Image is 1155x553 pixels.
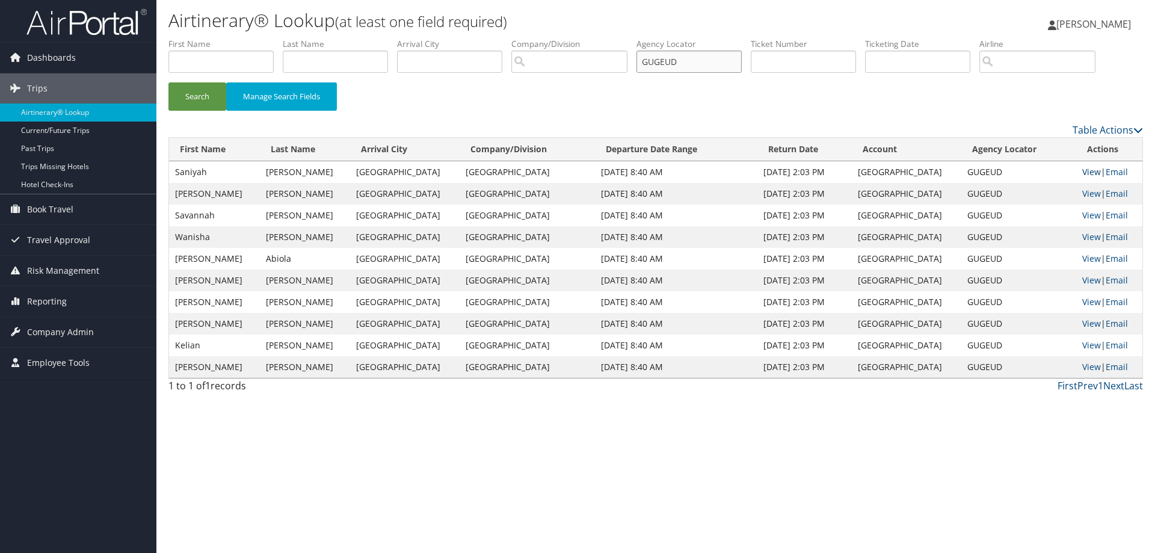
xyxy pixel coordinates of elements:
a: Email [1106,361,1128,372]
a: Table Actions [1073,123,1143,137]
td: [GEOGRAPHIC_DATA] [852,248,961,270]
span: Risk Management [27,256,99,286]
td: [PERSON_NAME] [260,183,351,205]
td: [PERSON_NAME] [260,356,351,378]
td: [PERSON_NAME] [260,205,351,226]
td: [DATE] 8:40 AM [595,291,757,313]
th: Return Date: activate to sort column ascending [757,138,851,161]
td: | [1076,313,1142,335]
td: [PERSON_NAME] [260,313,351,335]
a: [PERSON_NAME] [1048,6,1143,42]
td: [DATE] 8:40 AM [595,205,757,226]
td: [GEOGRAPHIC_DATA] [852,205,961,226]
a: Email [1106,318,1128,329]
td: [GEOGRAPHIC_DATA] [460,313,595,335]
td: [DATE] 2:03 PM [757,313,851,335]
td: [GEOGRAPHIC_DATA] [460,226,595,248]
label: Company/Division [511,38,636,50]
td: [GEOGRAPHIC_DATA] [460,270,595,291]
a: View [1082,361,1101,372]
button: Manage Search Fields [226,82,337,111]
td: [PERSON_NAME] [260,161,351,183]
td: [DATE] 8:40 AM [595,161,757,183]
td: GUGEUD [961,291,1077,313]
td: Wanisha [169,226,260,248]
td: GUGEUD [961,183,1077,205]
td: [DATE] 2:03 PM [757,270,851,291]
a: View [1082,274,1101,286]
td: [GEOGRAPHIC_DATA] [350,248,460,270]
span: Reporting [27,286,67,317]
td: [GEOGRAPHIC_DATA] [350,270,460,291]
td: [GEOGRAPHIC_DATA] [852,226,961,248]
td: GUGEUD [961,270,1077,291]
a: View [1082,231,1101,243]
td: [GEOGRAPHIC_DATA] [852,356,961,378]
td: [DATE] 8:40 AM [595,313,757,335]
td: | [1076,205,1142,226]
span: Trips [27,73,48,103]
td: GUGEUD [961,335,1077,356]
td: | [1076,291,1142,313]
td: [GEOGRAPHIC_DATA] [350,183,460,205]
td: [DATE] 2:03 PM [757,291,851,313]
td: GUGEUD [961,226,1077,248]
th: Departure Date Range: activate to sort column ascending [595,138,757,161]
span: 1 [205,379,211,392]
span: Book Travel [27,194,73,224]
td: Saniyah [169,161,260,183]
td: [DATE] 8:40 AM [595,183,757,205]
a: Email [1106,253,1128,264]
td: [GEOGRAPHIC_DATA] [852,291,961,313]
td: [GEOGRAPHIC_DATA] [460,356,595,378]
a: View [1082,318,1101,329]
td: | [1076,226,1142,248]
td: | [1076,248,1142,270]
span: [PERSON_NAME] [1056,17,1131,31]
label: Airline [979,38,1104,50]
a: First [1058,379,1077,392]
label: Agency Locator [636,38,751,50]
td: [DATE] 2:03 PM [757,161,851,183]
td: [PERSON_NAME] [169,356,260,378]
td: | [1076,161,1142,183]
td: [PERSON_NAME] [169,291,260,313]
label: Arrival City [397,38,511,50]
td: [DATE] 2:03 PM [757,183,851,205]
a: Email [1106,296,1128,307]
td: Kelian [169,335,260,356]
td: [DATE] 8:40 AM [595,335,757,356]
td: | [1076,270,1142,291]
td: [PERSON_NAME] [169,248,260,270]
td: [GEOGRAPHIC_DATA] [350,356,460,378]
td: [DATE] 2:03 PM [757,335,851,356]
a: View [1082,188,1101,199]
td: [GEOGRAPHIC_DATA] [852,313,961,335]
div: 1 to 1 of records [168,378,399,399]
td: [PERSON_NAME] [169,313,260,335]
td: [DATE] 8:40 AM [595,248,757,270]
td: [GEOGRAPHIC_DATA] [852,270,961,291]
span: Travel Approval [27,225,90,255]
td: Savannah [169,205,260,226]
a: View [1082,339,1101,351]
td: [DATE] 8:40 AM [595,270,757,291]
td: [GEOGRAPHIC_DATA] [460,205,595,226]
td: [PERSON_NAME] [260,270,351,291]
td: [PERSON_NAME] [260,335,351,356]
td: GUGEUD [961,205,1077,226]
td: [PERSON_NAME] [169,270,260,291]
td: [GEOGRAPHIC_DATA] [852,183,961,205]
td: GUGEUD [961,356,1077,378]
td: [DATE] 8:40 AM [595,226,757,248]
h1: Airtinerary® Lookup [168,8,818,33]
th: Account: activate to sort column ascending [852,138,961,161]
th: Company/Division [460,138,595,161]
span: Employee Tools [27,348,90,378]
a: View [1082,166,1101,178]
td: Abiola [260,248,351,270]
a: Last [1124,379,1143,392]
th: Agency Locator: activate to sort column ascending [961,138,1077,161]
td: [GEOGRAPHIC_DATA] [460,183,595,205]
td: [GEOGRAPHIC_DATA] [460,248,595,270]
